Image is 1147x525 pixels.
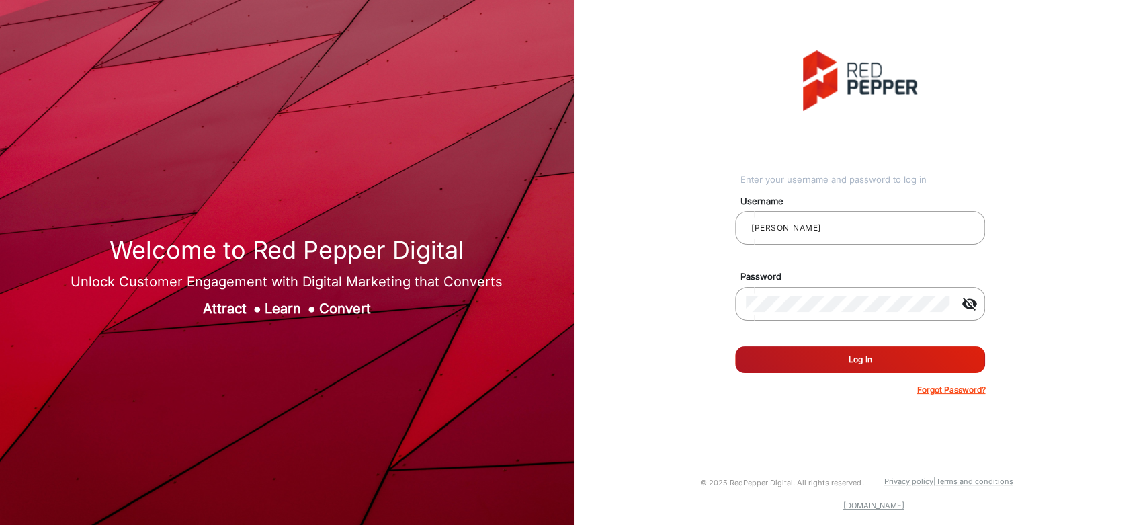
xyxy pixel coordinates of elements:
a: [DOMAIN_NAME] [843,501,904,510]
div: Enter your username and password to log in [740,173,986,187]
a: Privacy policy [884,477,933,486]
a: Terms and conditions [935,477,1013,486]
p: Forgot Password? [917,384,985,396]
span: ● [253,300,261,317]
mat-icon: visibility_off [953,296,985,312]
small: © 2025 RedPepper Digital. All rights reserved. [700,478,863,487]
mat-label: Username [730,195,1001,208]
a: | [933,477,935,486]
div: Attract Learn Convert [71,298,503,319]
mat-label: Password [730,270,1001,284]
div: Unlock Customer Engagement with Digital Marketing that Converts [71,272,503,292]
h1: Welcome to Red Pepper Digital [71,236,503,265]
span: ● [308,300,316,317]
button: Log In [735,346,985,373]
img: vmg-logo [803,50,917,111]
input: Your username [746,220,974,236]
